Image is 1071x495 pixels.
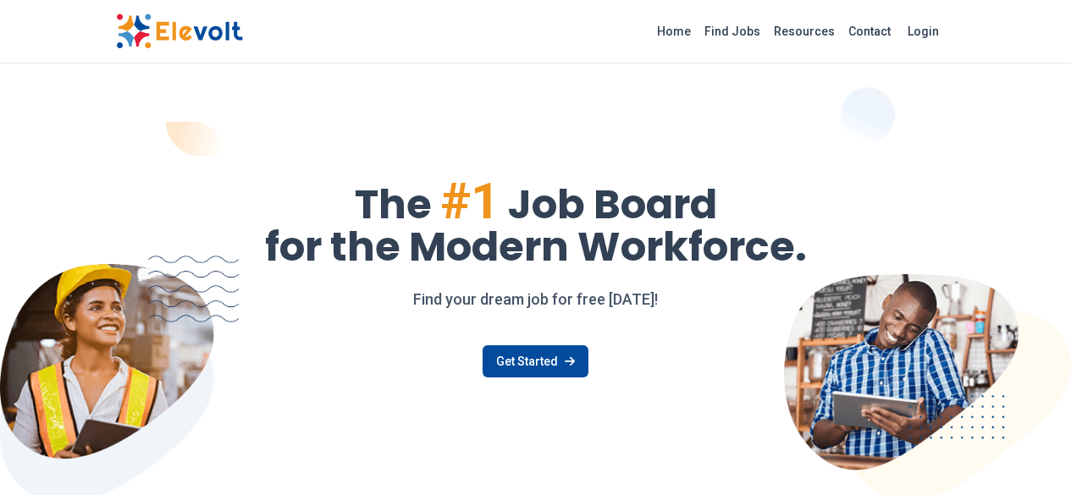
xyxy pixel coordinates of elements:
[897,14,949,48] a: Login
[440,171,500,231] span: #1
[483,345,588,377] a: Get Started
[698,18,767,45] a: Find Jobs
[767,18,842,45] a: Resources
[842,18,897,45] a: Contact
[650,18,698,45] a: Home
[116,288,956,311] p: Find your dream job for free [DATE]!
[116,14,243,49] img: Elevolt
[116,176,956,267] h1: The Job Board for the Modern Workforce.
